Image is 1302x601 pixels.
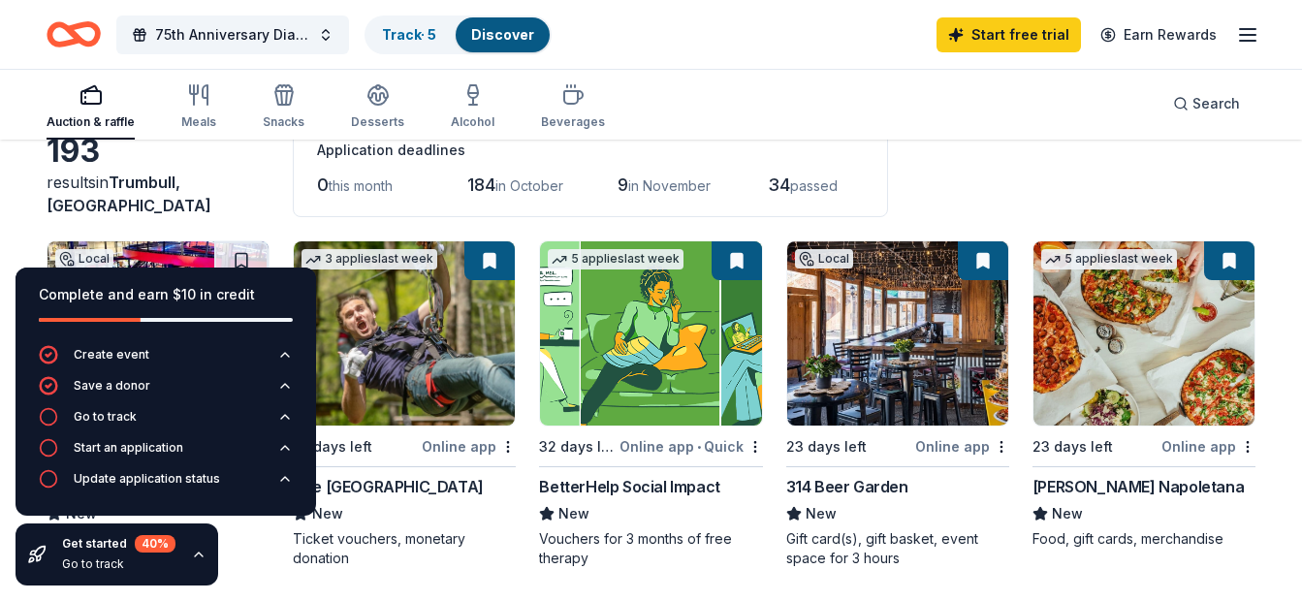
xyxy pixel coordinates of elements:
[55,249,113,269] div: Local
[451,114,494,130] div: Alcohol
[1032,240,1255,549] a: Image for Frank Pepe Pizzeria Napoletana5 applieslast week23 days leftOnline app[PERSON_NAME] Nap...
[495,177,563,194] span: in October
[786,240,1009,568] a: Image for 314 Beer GardenLocal23 days leftOnline app314 Beer GardenNewGift card(s), gift basket, ...
[539,435,615,459] div: 32 days left
[293,475,484,498] div: The [GEOGRAPHIC_DATA]
[62,535,175,553] div: Get started
[1089,17,1228,52] a: Earn Rewards
[47,173,211,215] span: Trumbull, [GEOGRAPHIC_DATA]
[302,249,437,269] div: 3 applies last week
[294,241,515,426] img: Image for The Adventure Park
[74,440,183,456] div: Start an application
[365,16,552,54] button: Track· 5Discover
[795,249,853,269] div: Local
[1158,84,1255,123] button: Search
[1033,241,1254,426] img: Image for Frank Pepe Pizzeria Napoletana
[293,240,516,568] a: Image for The Adventure Park3 applieslast week25 days leftOnline appThe [GEOGRAPHIC_DATA]NewTicke...
[317,139,864,162] div: Application deadlines
[1161,434,1255,459] div: Online app
[47,76,135,140] button: Auction & raffle
[1032,435,1113,459] div: 23 days left
[351,114,404,130] div: Desserts
[618,174,628,195] span: 9
[558,502,589,525] span: New
[47,132,270,171] div: 193
[39,407,293,438] button: Go to track
[1041,249,1177,269] div: 5 applies last week
[39,469,293,500] button: Update application status
[181,114,216,130] div: Meals
[768,174,790,195] span: 34
[47,240,270,549] a: Image for RPM RacewayLocal23 days leftOnline app•QuickRPM RacewayNew2 free races
[181,76,216,140] button: Meals
[786,435,867,459] div: 23 days left
[329,177,393,194] span: this month
[74,347,149,363] div: Create event
[467,174,495,195] span: 184
[39,345,293,376] button: Create event
[422,434,516,459] div: Online app
[135,535,175,553] div: 40 %
[915,434,1009,459] div: Online app
[548,249,683,269] div: 5 applies last week
[39,376,293,407] button: Save a donor
[382,26,436,43] a: Track· 5
[74,409,137,425] div: Go to track
[1032,475,1244,498] div: [PERSON_NAME] Napoletana
[806,502,837,525] span: New
[263,114,304,130] div: Snacks
[790,177,838,194] span: passed
[539,529,762,568] div: Vouchers for 3 months of free therapy
[47,114,135,130] div: Auction & raffle
[628,177,711,194] span: in November
[786,475,908,498] div: 314 Beer Garden
[293,435,372,459] div: 25 days left
[541,76,605,140] button: Beverages
[619,434,763,459] div: Online app Quick
[317,174,329,195] span: 0
[937,17,1081,52] a: Start free trial
[47,173,211,215] span: in
[540,241,761,426] img: Image for BetterHelp Social Impact
[539,240,762,568] a: Image for BetterHelp Social Impact5 applieslast week32 days leftOnline app•QuickBetterHelp Social...
[47,171,270,217] div: results
[74,378,150,394] div: Save a donor
[39,438,293,469] button: Start an application
[48,241,269,426] img: Image for RPM Raceway
[263,76,304,140] button: Snacks
[116,16,349,54] button: 75th Anniversary Diamond Jubilee Gala
[293,529,516,568] div: Ticket vouchers, monetary donation
[39,283,293,306] div: Complete and earn $10 in credit
[351,76,404,140] button: Desserts
[155,23,310,47] span: 75th Anniversary Diamond Jubilee Gala
[471,26,534,43] a: Discover
[1192,92,1240,115] span: Search
[787,241,1008,426] img: Image for 314 Beer Garden
[47,12,101,57] a: Home
[62,556,175,572] div: Go to track
[539,475,719,498] div: BetterHelp Social Impact
[697,439,701,455] span: •
[451,76,494,140] button: Alcohol
[1032,529,1255,549] div: Food, gift cards, merchandise
[1052,502,1083,525] span: New
[786,529,1009,568] div: Gift card(s), gift basket, event space for 3 hours
[541,114,605,130] div: Beverages
[74,471,220,487] div: Update application status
